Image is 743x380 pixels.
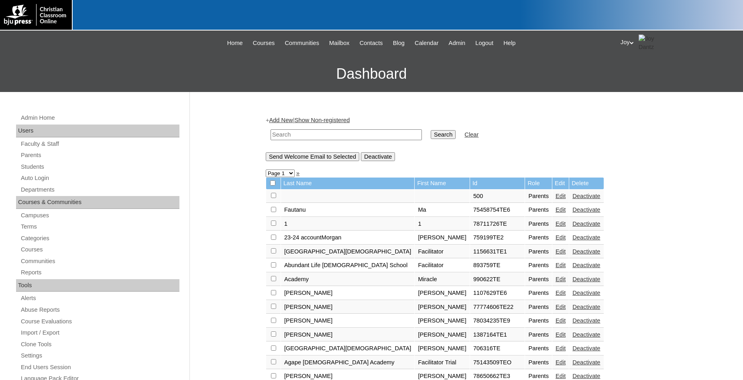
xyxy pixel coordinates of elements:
[415,259,470,272] td: Facilitator
[470,178,525,189] td: Id
[20,150,179,160] a: Parents
[556,331,566,338] a: Edit
[525,231,552,245] td: Parents
[249,39,279,48] a: Courses
[525,273,552,286] td: Parents
[470,231,525,245] td: 759199TE2
[556,206,566,213] a: Edit
[20,185,179,195] a: Departments
[572,221,600,227] a: Deactivate
[556,373,566,379] a: Edit
[281,39,324,48] a: Communities
[572,193,600,199] a: Deactivate
[20,256,179,266] a: Communities
[329,39,350,48] span: Mailbox
[621,35,735,51] div: Joy
[415,286,470,300] td: [PERSON_NAME]
[464,131,478,138] a: Clear
[269,117,293,123] a: Add New
[415,356,470,370] td: Facilitator Trial
[4,4,68,26] img: logo-white.png
[470,314,525,328] td: 78034235TE9
[16,125,179,137] div: Users
[415,178,470,189] td: First Name
[569,178,603,189] td: Delete
[449,39,466,48] span: Admin
[475,39,493,48] span: Logout
[572,304,600,310] a: Deactivate
[20,139,179,149] a: Faculty & Staff
[470,273,525,286] td: 990622TE
[415,300,470,314] td: [PERSON_NAME]
[20,317,179,327] a: Course Evaluations
[4,56,739,92] h3: Dashboard
[266,152,359,161] input: Send Welcome Email to Selected
[356,39,387,48] a: Contacts
[20,328,179,338] a: Import / Export
[572,262,600,268] a: Deactivate
[572,290,600,296] a: Deactivate
[639,35,659,51] img: Joy Dantz
[415,39,438,48] span: Calendar
[470,245,525,259] td: 1156631TE1
[525,178,552,189] td: Role
[499,39,519,48] a: Help
[525,203,552,217] td: Parents
[572,373,600,379] a: Deactivate
[556,290,566,296] a: Edit
[281,356,415,370] td: Agape [DEMOGRAPHIC_DATA] Academy
[281,300,415,314] td: [PERSON_NAME]
[552,178,569,189] td: Edit
[556,193,566,199] a: Edit
[556,234,566,241] a: Edit
[556,304,566,310] a: Edit
[281,178,415,189] td: Last Name
[266,116,663,161] div: + |
[415,203,470,217] td: Ma
[281,273,415,286] td: Academy
[572,276,600,282] a: Deactivate
[411,39,442,48] a: Calendar
[470,300,525,314] td: 77774606TE22
[525,328,552,342] td: Parents
[556,359,566,366] a: Edit
[20,222,179,232] a: Terms
[281,286,415,300] td: [PERSON_NAME]
[415,342,470,355] td: [PERSON_NAME]
[20,268,179,278] a: Reports
[20,173,179,183] a: Auto Login
[296,170,299,176] a: »
[20,233,179,243] a: Categories
[415,314,470,328] td: [PERSON_NAME]
[572,359,600,366] a: Deactivate
[20,293,179,303] a: Alerts
[360,39,383,48] span: Contacts
[415,231,470,245] td: [PERSON_NAME]
[470,328,525,342] td: 1387164TE1
[525,356,552,370] td: Parents
[445,39,470,48] a: Admin
[503,39,515,48] span: Help
[572,234,600,241] a: Deactivate
[470,190,525,203] td: 500
[431,130,456,139] input: Search
[415,328,470,342] td: [PERSON_NAME]
[295,117,350,123] a: Show Non-registered
[281,231,415,245] td: 23-24 accountMorgan
[525,286,552,300] td: Parents
[281,217,415,231] td: 1
[470,286,525,300] td: 1107629TE6
[20,210,179,221] a: Campuses
[20,162,179,172] a: Students
[415,245,470,259] td: Facilitator
[223,39,247,48] a: Home
[471,39,497,48] a: Logout
[525,300,552,314] td: Parents
[470,217,525,231] td: 78711726TE
[556,317,566,324] a: Edit
[525,342,552,355] td: Parents
[525,190,552,203] td: Parents
[20,305,179,315] a: Abuse Reports
[281,342,415,355] td: [GEOGRAPHIC_DATA][DEMOGRAPHIC_DATA]
[253,39,275,48] span: Courses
